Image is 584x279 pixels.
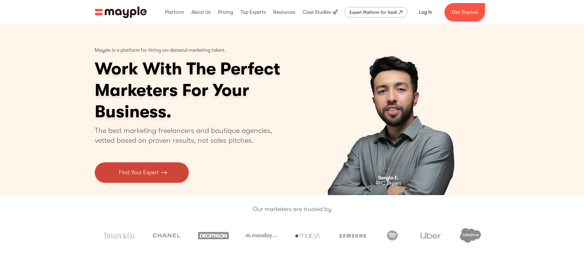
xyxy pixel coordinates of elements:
[344,7,407,17] a: Expert Platform for SaaS
[119,168,158,177] p: Find Your Expert
[298,25,490,195] div: carousel
[298,25,490,195] div: 1 of 4
[95,6,147,18] img: Mayple logo
[95,6,147,18] a: home
[216,2,235,22] div: Pricing
[95,126,280,145] p: The best marketing freelancers and boutique agencies, vetted based on proven results, not sales p...
[445,3,485,21] a: Get Started
[412,5,440,20] a: Log In
[95,43,226,58] p: Mayple is a platform for hiring on-demand marketing talent.
[95,162,189,183] a: Find Your Expert
[95,58,328,123] h1: Work With The Perfect Marketers For Your Business.
[239,2,267,22] div: Top Experts
[272,2,297,22] div: Resources
[163,2,185,22] div: Platform
[349,9,397,16] div: Expert Platform for SaaS
[190,2,212,22] div: About Us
